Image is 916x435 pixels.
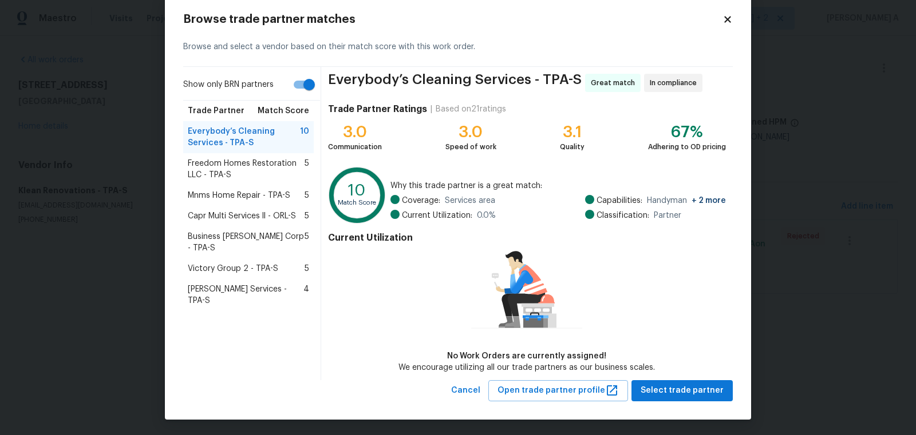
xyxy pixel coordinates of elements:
[445,126,496,138] div: 3.0
[445,195,495,206] span: Services area
[398,362,655,373] div: We encourage utilizing all our trade partners as our business scales.
[654,210,681,221] span: Partner
[348,182,366,198] text: 10
[305,263,309,274] span: 5
[328,126,382,138] div: 3.0
[305,190,309,201] span: 5
[641,384,724,398] span: Select trade partner
[305,231,309,254] span: 5
[183,27,733,67] div: Browse and select a vendor based on their match score with this work order.
[591,77,639,89] span: Great match
[560,141,585,153] div: Quality
[560,126,585,138] div: 3.1
[477,210,496,221] span: 0.0 %
[402,210,472,221] span: Current Utilization:
[328,74,582,92] span: Everybody’s Cleaning Services - TPA-S
[597,195,642,206] span: Capabilities:
[305,158,309,181] span: 5
[390,180,726,191] span: Why this trade partner is a great match:
[692,197,726,205] span: + 2 more
[647,195,726,206] span: Handyman
[650,77,701,89] span: In compliance
[328,141,382,153] div: Communication
[447,380,485,401] button: Cancel
[188,190,290,201] span: Mnms Home Repair - TPA-S
[402,195,440,206] span: Coverage:
[328,103,427,115] h4: Trade Partner Ratings
[488,380,628,401] button: Open trade partner profile
[188,284,303,306] span: [PERSON_NAME] Services - TPA-S
[648,141,726,153] div: Adhering to OD pricing
[258,105,309,117] span: Match Score
[498,384,619,398] span: Open trade partner profile
[597,210,649,221] span: Classification:
[451,384,480,398] span: Cancel
[436,103,506,115] div: Based on 21 ratings
[188,263,278,274] span: Victory Group 2 - TPA-S
[188,158,305,181] span: Freedom Homes Restoration LLC - TPA-S
[445,141,496,153] div: Speed of work
[183,79,274,91] span: Show only BRN partners
[300,126,309,149] span: 10
[427,103,436,115] div: |
[188,105,244,117] span: Trade Partner
[188,231,305,254] span: Business [PERSON_NAME] Corp - TPA-S
[338,199,376,206] text: Match Score
[183,14,722,25] h2: Browse trade partner matches
[398,350,655,362] div: No Work Orders are currently assigned!
[631,380,733,401] button: Select trade partner
[303,284,309,306] span: 4
[188,126,300,149] span: Everybody’s Cleaning Services - TPA-S
[328,232,726,244] h4: Current Utilization
[305,210,309,222] span: 5
[188,210,296,222] span: Capr Multi Services ll - ORL-S
[648,126,726,138] div: 67%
